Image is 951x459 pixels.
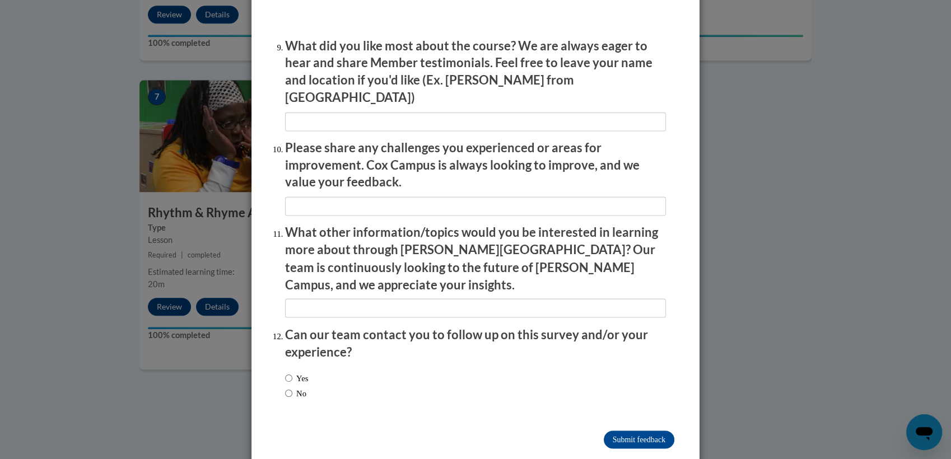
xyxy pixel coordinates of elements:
[285,38,666,106] p: What did you like most about the course? We are always eager to hear and share Member testimonial...
[604,430,674,448] input: Submit feedback
[285,387,306,399] label: No
[285,139,666,191] p: Please share any challenges you experienced or areas for improvement. Cox Campus is always lookin...
[285,372,292,384] input: Yes
[285,326,666,360] p: Can our team contact you to follow up on this survey and/or your experience?
[285,387,292,399] input: No
[285,372,308,384] label: Yes
[285,224,666,293] p: What other information/topics would you be interested in learning more about through [PERSON_NAME...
